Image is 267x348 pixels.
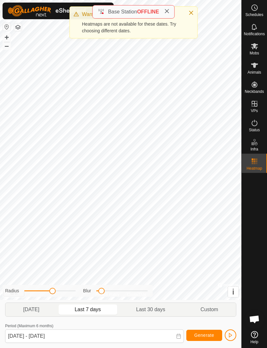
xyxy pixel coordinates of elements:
[5,287,19,294] label: Radius
[5,324,53,328] label: Period (Maximum 6 months)
[200,306,218,313] span: Custom
[232,287,234,296] span: i
[83,287,91,294] label: Blur
[245,90,264,93] span: Neckbands
[247,70,261,74] span: Animals
[23,306,39,313] span: [DATE]
[95,292,119,297] a: Privacy Policy
[108,9,137,14] span: Base Station
[250,147,258,151] span: Infra
[250,51,259,55] span: Mobs
[3,34,11,41] button: +
[14,23,22,31] button: Map Layers
[136,306,165,313] span: Last 30 days
[250,340,258,344] span: Help
[242,328,267,346] a: Help
[245,310,264,329] div: Open chat
[137,9,159,14] span: OFFLINE
[82,11,182,18] div: Warning
[251,109,258,113] span: VPs
[127,292,146,297] a: Contact Us
[194,333,214,338] span: Generate
[3,23,11,31] button: Reset Map
[249,128,260,132] span: Status
[245,13,263,17] span: Schedules
[8,5,88,17] img: Gallagher Logo
[244,32,265,36] span: Notifications
[186,330,222,341] button: Generate
[3,42,11,50] button: –
[247,166,262,170] span: Heatmap
[228,287,239,297] button: i
[75,306,101,313] span: Last 7 days
[82,21,182,34] div: Heatmaps are not available for these dates. Try choosing different dates.
[187,8,196,17] button: Close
